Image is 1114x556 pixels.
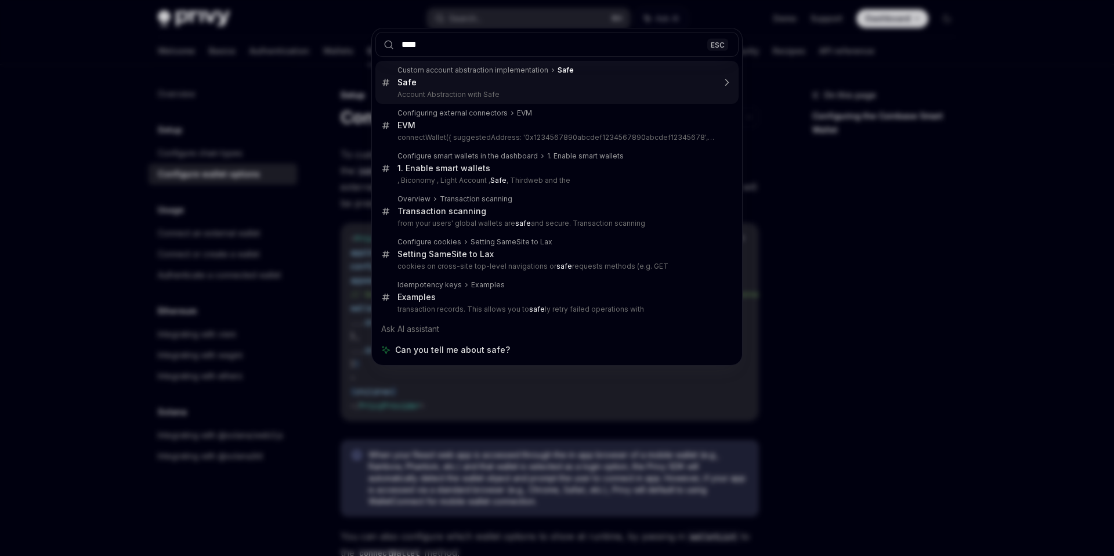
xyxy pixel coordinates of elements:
[397,206,486,216] div: Transaction scanning
[397,194,431,204] div: Overview
[397,66,548,75] div: Custom account abstraction implementation
[707,38,728,50] div: ESC
[471,237,552,247] div: Setting SameSite to Lax
[397,77,417,87] b: Safe
[397,151,538,161] div: Configure smart wallets in the dashboard
[517,109,532,118] div: EVM
[515,219,531,228] b: safe
[397,109,508,118] div: Configuring external connectors
[529,305,545,313] b: safe
[395,344,510,356] span: Can you tell me about safe?
[397,163,490,174] div: 1. Enable smart wallets
[397,262,714,271] p: cookies on cross-site top-level navigations or requests methods (e.g. GET
[471,280,505,290] div: Examples
[397,176,714,185] p: , Biconomy , Light Account , , Thirdweb and the
[397,292,436,302] div: Examples
[397,305,714,314] p: transaction records. This allows you to ly retry failed operations with
[397,90,714,99] p: Account Abstraction with Safe
[397,280,462,290] div: Idempotency keys
[397,237,461,247] div: Configure cookies
[397,219,714,228] p: from your users' global wallets are and secure. Transaction scanning
[547,151,624,161] div: 1. Enable smart wallets
[556,262,572,270] b: safe
[397,249,494,259] div: Setting SameSite to Lax
[440,194,512,204] div: Transaction scanning
[375,319,739,340] div: Ask AI assistant
[397,120,415,131] div: EVM
[490,176,507,185] b: Safe
[558,66,574,74] b: Safe
[397,133,714,142] p: connectWallet({ suggestedAddress: '0x1234567890abcdef1234567890abcdef12345678', walletList: ['m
